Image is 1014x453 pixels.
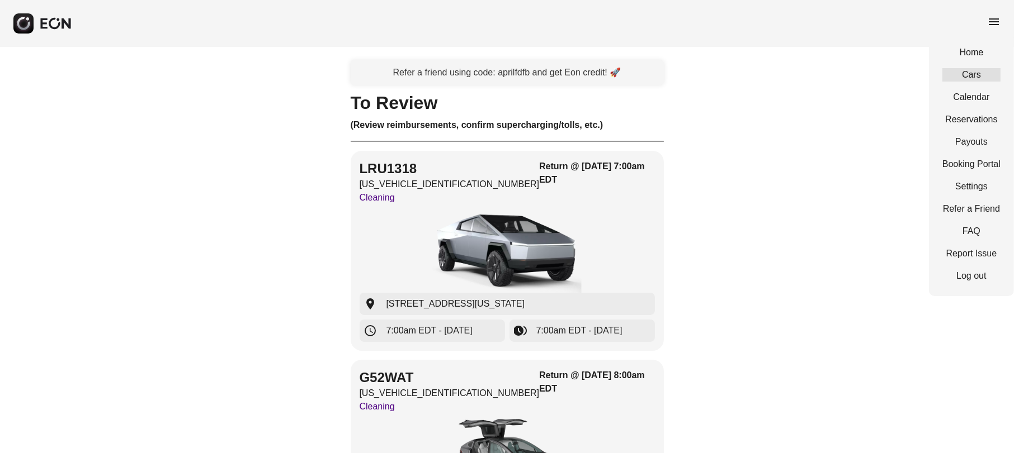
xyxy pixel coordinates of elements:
span: 7:00am EDT - [DATE] [386,324,473,337]
a: Report Issue [942,247,1001,260]
a: Payouts [942,135,1001,149]
h3: Return @ [DATE] 8:00am EDT [539,369,654,395]
a: FAQ [942,225,1001,238]
span: schedule [364,324,378,337]
a: Refer a Friend [942,202,1001,216]
p: Cleaning [360,400,540,413]
p: Cleaning [360,191,540,204]
a: Calendar [942,90,1001,104]
p: [US_VEHICLE_IDENTIFICATION_NUMBER] [360,387,540,400]
h1: To Review [351,96,664,109]
button: LRU1318[US_VEHICLE_IDENTIFICATION_NUMBER]CleaningReturn @ [DATE] 7:00am EDTcar[STREET_ADDRESS][US... [351,151,664,351]
a: Cars [942,68,1001,82]
span: browse_gallery [514,324,527,337]
a: Home [942,46,1001,59]
img: car [430,209,585,293]
a: Booking Portal [942,158,1001,171]
h2: LRU1318 [360,160,540,178]
span: location_on [364,297,378,311]
span: 7:00am EDT - [DATE] [536,324,622,337]
p: [US_VEHICLE_IDENTIFICATION_NUMBER] [360,178,540,191]
h3: (Review reimbursements, confirm supercharging/tolls, etc.) [351,118,664,132]
a: Refer a friend using code: aprilfdfb and get Eon credit! 🚀 [351,60,664,85]
h2: G52WAT [360,369,540,387]
span: [STREET_ADDRESS][US_STATE] [386,297,525,311]
h3: Return @ [DATE] 7:00am EDT [539,160,654,187]
a: Settings [942,180,1001,193]
a: Reservations [942,113,1001,126]
a: Log out [942,269,1001,283]
span: menu [987,15,1001,28]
